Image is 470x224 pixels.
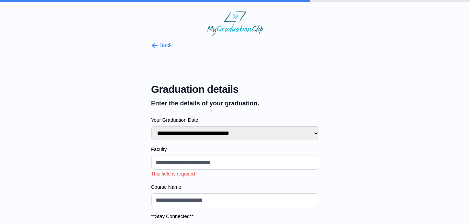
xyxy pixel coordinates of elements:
[151,83,319,96] span: Graduation details
[207,11,263,36] img: MyGraduationClip
[151,117,319,124] label: Your Graduation Date
[151,171,195,177] span: This field is required
[151,41,172,50] button: Back
[151,146,319,153] label: Faculty
[151,184,319,191] label: Course Name
[151,98,319,108] p: Enter the details of your graduation.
